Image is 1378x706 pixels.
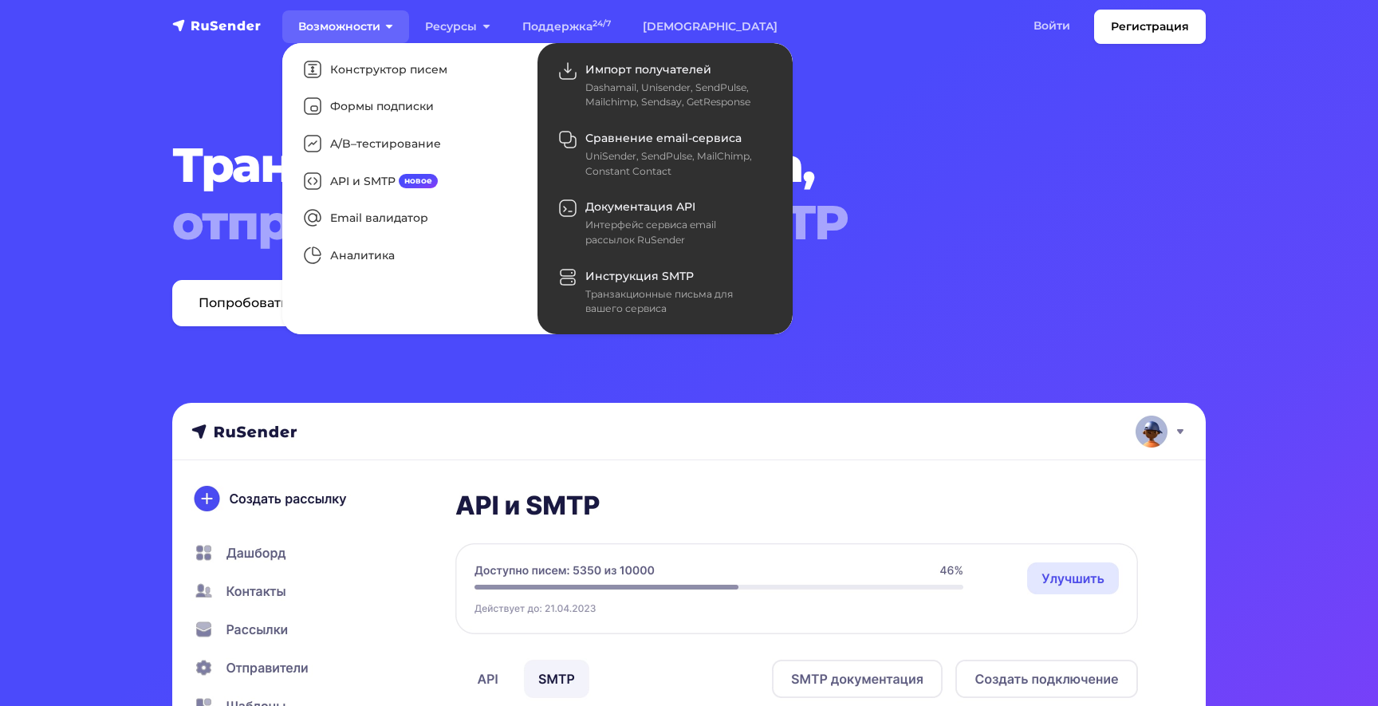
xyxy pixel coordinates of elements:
a: Формы подписки [290,89,530,126]
span: Сравнение email-сервиса [585,131,742,145]
img: RuSender [172,18,262,34]
a: Аналитика [290,237,530,274]
h1: Транзакционные письма, [172,136,1118,251]
div: UniSender, SendPulse, MailChimp, Constant Contact [585,149,766,179]
a: Конструктор писем [290,51,530,89]
a: Документация API Интерфейс сервиса email рассылок RuSender [545,189,785,258]
a: Попробовать бесплатно [172,280,388,326]
a: Регистрация [1094,10,1206,44]
span: Документация API [585,199,695,214]
div: Dashamail, Unisender, SendPulse, Mailchimp, Sendsay, GetResponse [585,81,766,110]
a: API и SMTPновое [290,163,530,200]
a: [DEMOGRAPHIC_DATA] [627,10,793,43]
a: Инструкция SMTP Транзакционные письма для вашего сервиса [545,258,785,326]
a: Ресурсы [409,10,506,43]
span: новое [399,174,438,188]
a: Сравнение email-сервиса UniSender, SendPulse, MailChimp, Constant Contact [545,120,785,188]
span: Инструкция SMTP [585,269,694,283]
a: A/B–тестирование [290,125,530,163]
a: Войти [1018,10,1086,42]
a: Email валидатор [290,200,530,238]
div: Транзакционные письма для вашего сервиса [585,287,766,317]
a: Поддержка24/7 [506,10,627,43]
sup: 24/7 [593,18,611,29]
a: Возможности [282,10,409,43]
a: Импорт получателей Dashamail, Unisender, SendPulse, Mailchimp, Sendsay, GetResponse [545,51,785,120]
div: Интерфейс сервиса email рассылок RuSender [585,218,766,247]
span: отправка через API и SMTP [172,194,1118,251]
span: Импорт получателей [585,62,711,77]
